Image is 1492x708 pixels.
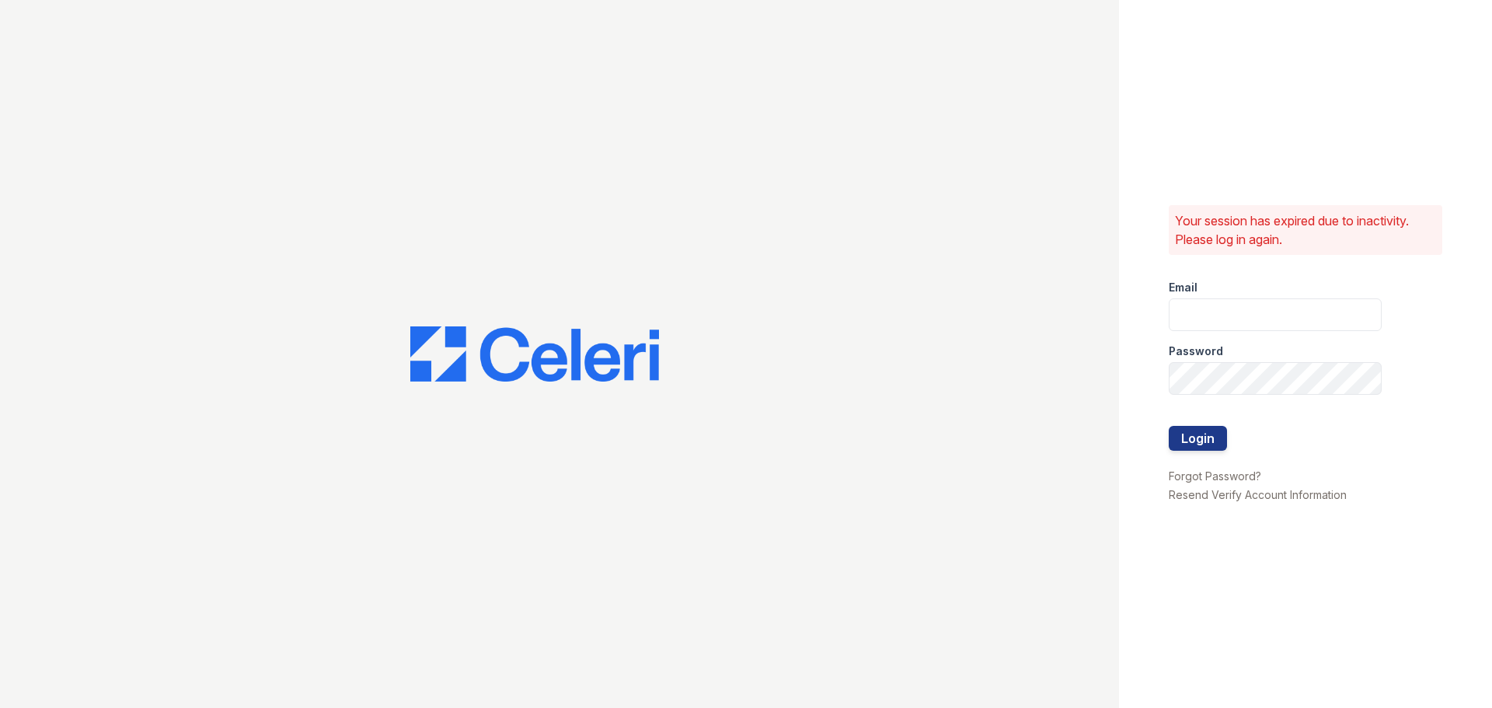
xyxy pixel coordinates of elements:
a: Resend Verify Account Information [1169,488,1347,501]
label: Password [1169,344,1223,359]
a: Forgot Password? [1169,469,1261,483]
p: Your session has expired due to inactivity. Please log in again. [1175,211,1436,249]
button: Login [1169,426,1227,451]
label: Email [1169,280,1197,295]
img: CE_Logo_Blue-a8612792a0a2168367f1c8372b55b34899dd931a85d93a1a3d3e32e68fde9ad4.png [410,326,659,382]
